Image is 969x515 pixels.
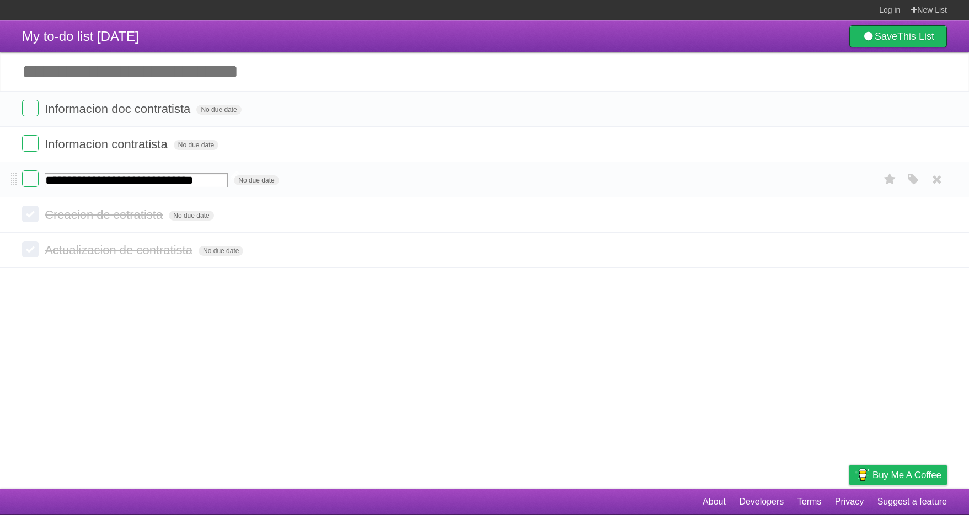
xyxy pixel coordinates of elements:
span: No due date [196,105,241,115]
span: Creacion de cotratista [45,208,165,222]
a: Terms [797,491,822,512]
a: Suggest a feature [877,491,947,512]
span: No due date [169,211,213,221]
span: No due date [199,246,243,256]
span: Informacion doc contratista [45,102,193,116]
label: Star task [880,170,901,189]
a: SaveThis List [849,25,947,47]
span: Buy me a coffee [872,465,941,485]
label: Done [22,100,39,116]
a: Developers [739,491,784,512]
span: My to-do list [DATE] [22,29,139,44]
a: Privacy [835,491,864,512]
label: Done [22,170,39,187]
a: About [703,491,726,512]
span: Actualizacion de contratista [45,243,195,257]
label: Done [22,206,39,222]
span: No due date [174,140,218,150]
img: Buy me a coffee [855,465,870,484]
label: Done [22,241,39,257]
b: This List [897,31,934,42]
span: No due date [234,175,279,185]
label: Done [22,135,39,152]
a: Buy me a coffee [849,465,947,485]
span: Informacion contratista [45,137,170,151]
